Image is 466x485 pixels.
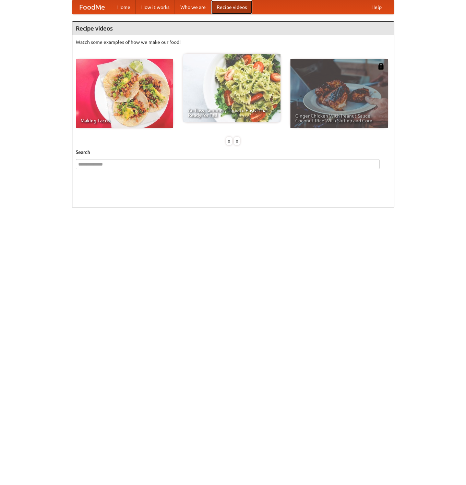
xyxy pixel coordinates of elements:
h4: Recipe videos [72,22,394,35]
h5: Search [76,149,391,156]
p: Watch some examples of how we make our food! [76,39,391,46]
a: How it works [136,0,175,14]
a: Making Tacos [76,59,173,128]
div: » [234,137,240,145]
a: Who we are [175,0,211,14]
a: Home [112,0,136,14]
div: « [226,137,232,145]
span: Making Tacos [81,118,168,123]
a: Recipe videos [211,0,252,14]
span: An Easy, Summery Tomato Pasta That's Ready for Fall [188,108,276,118]
img: 483408.png [378,63,384,70]
a: An Easy, Summery Tomato Pasta That's Ready for Fall [183,54,280,122]
a: Help [366,0,387,14]
a: FoodMe [72,0,112,14]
